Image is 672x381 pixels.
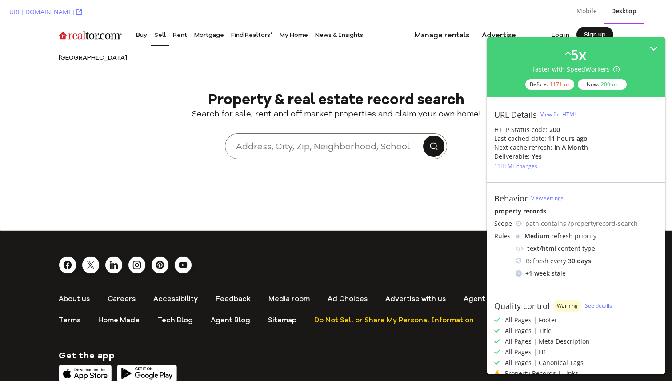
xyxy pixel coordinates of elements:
[107,264,135,285] a: Careers
[525,79,574,90] div: Before:
[268,264,309,285] a: Media room
[225,109,446,135] input: Address, City, Zip, Neighborhood, School
[516,234,521,238] img: j32suk7ufU7viAAAAAElFTkSuQmCC
[157,285,192,307] a: Tech Blog
[314,285,473,307] a: Do Not Sell or Share My Personal Information
[494,134,546,143] div: Last cached date:
[210,285,250,307] a: Agent Blog
[499,232,553,250] a: Houselogic
[531,194,564,202] a: View settings
[494,193,528,203] div: Behavior
[58,285,80,307] a: Terms
[578,79,627,90] div: Now:
[553,300,581,312] div: warning label
[494,161,537,172] button: 11HTML changes
[505,358,584,367] div: All Pages | Canonical Tags
[505,326,552,335] div: All Pages | Title
[524,232,549,241] div: Medium
[116,339,176,360] a: Get it on Google Play
[116,341,176,358] img: Android app download badge
[494,143,552,152] div: Next cache refresh:
[549,125,560,134] strong: 200
[494,219,512,228] div: Scope
[494,152,530,161] div: Deliverable:
[174,232,192,250] a: Follow our You Tube Channel
[463,264,514,285] a: Agent support
[58,29,613,38] nav: Breadcrumb
[58,232,76,250] a: Like us on Facebook
[584,8,605,14] span: Sign up
[481,3,516,19] a: Advertise
[557,303,578,309] span: Warning
[153,264,197,285] a: Accessibility
[527,244,556,253] div: text/html
[571,44,587,65] div: 5 x
[385,264,445,285] a: Advertise with us
[58,341,111,358] img: Apple app store download badge
[494,162,537,170] div: 11 HTML changes
[601,80,618,88] div: 200 ms
[505,369,578,378] div: Property Records | Links
[128,232,145,250] a: Follow us on Instagram
[505,316,557,325] div: All Pages | Footer
[611,7,636,16] div: Desktop
[494,207,658,216] div: property records
[409,3,474,19] a: Manage rentals
[81,232,99,250] a: Follow us on Twitter
[568,257,591,265] div: 30 days
[7,8,82,16] a: [URL][DOMAIN_NAME]
[494,110,537,120] div: URL Details
[554,143,588,152] div: in a month
[327,264,367,285] a: Ad Choices
[524,232,596,241] div: refresh priority
[559,232,613,250] a: Get your realtor domain
[516,244,658,253] div: content type
[585,302,612,309] a: See details
[215,264,250,285] button: Feedback
[270,6,272,12] sup: ®
[494,232,512,241] div: Rules
[268,285,296,307] a: Sitemap
[58,339,111,360] a: Download on the App Store
[98,285,139,307] a: Home Made
[58,31,127,37] a: [GEOGRAPHIC_DATA]
[576,7,597,16] div: Mobile
[494,301,550,311] div: Quality control
[533,65,620,74] div: faster with SpeedWorkers
[540,111,577,118] div: View full HTML
[525,219,658,228] div: path contains /propertyrecord-search
[423,112,444,133] button: Search
[532,264,558,285] a: Privacy
[548,134,588,143] div: 11 hours ago
[516,257,658,265] div: Refresh every
[58,264,89,285] a: About us
[525,269,550,278] div: + 1 week
[104,232,122,250] a: Connect on Linked In
[540,108,577,122] button: View full HTML
[516,269,658,278] div: stale
[576,3,613,19] button: Sign up, opens a dialog
[550,80,570,88] div: 1171 ms
[505,337,590,346] div: All Pages | Meta Description
[532,152,542,161] div: Yes
[505,348,547,357] div: All Pages | H1
[58,325,613,339] p: Get the app
[151,232,168,250] a: Find us on Pinterest
[58,1,121,21] img: realtor.com
[494,125,658,134] div: HTTP Status code:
